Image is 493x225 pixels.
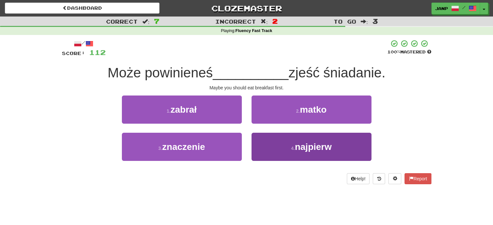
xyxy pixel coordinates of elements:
span: Score: [62,51,85,56]
small: 4 . [291,146,295,151]
small: 2 . [296,108,300,114]
small: 3 . [158,146,162,151]
span: matko [300,105,326,115]
span: To go [334,18,356,25]
span: Incorrect [215,18,256,25]
span: : [361,19,368,24]
span: : [142,19,149,24]
button: Help! [347,173,370,184]
a: Clozemaster [169,3,324,14]
span: zjeść śniadanie. [288,65,385,80]
span: Może powinieneś [108,65,213,80]
button: 2.matko [252,96,371,124]
button: Round history (alt+y) [373,173,385,184]
span: 3 [372,17,378,25]
span: 100 % [387,49,400,54]
div: / [62,39,106,48]
span: __________ [213,65,289,80]
button: 3.znaczenie [122,133,242,161]
span: 7 [154,17,159,25]
span: Correct [106,18,138,25]
strong: Fluency Fast Track [235,28,272,33]
a: Dashboard [5,3,159,14]
button: 1.zabrał [122,96,242,124]
div: Maybe you should eat breakfast first. [62,84,431,91]
div: Mastered [387,49,431,55]
span: 2 [272,17,278,25]
span: znaczenie [162,142,205,152]
a: JanP / [431,3,480,14]
span: zabrał [170,105,197,115]
span: 112 [89,48,106,56]
span: / [462,5,465,10]
span: JanP [435,6,448,11]
span: najpierw [295,142,332,152]
span: : [261,19,268,24]
small: 1 . [167,108,170,114]
button: 4.najpierw [252,133,371,161]
button: Report [405,173,431,184]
